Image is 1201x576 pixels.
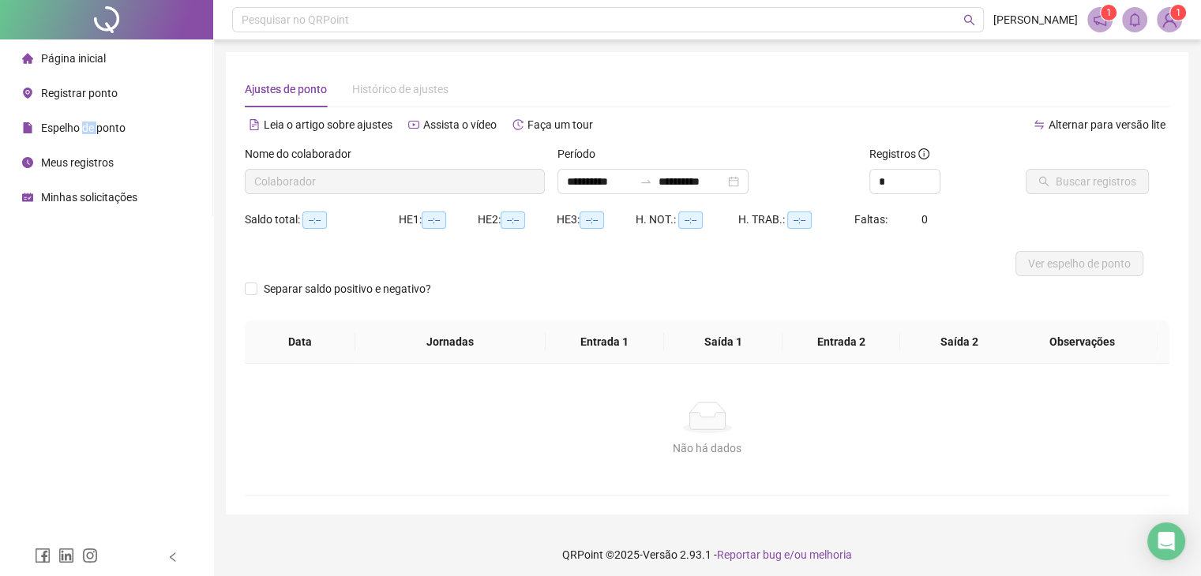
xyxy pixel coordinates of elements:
span: swap [1034,119,1045,130]
span: Alternar para versão lite [1049,118,1165,131]
span: Leia o artigo sobre ajustes [264,118,392,131]
img: 95282 [1158,8,1181,32]
span: --:-- [422,211,446,229]
span: Reportar bug e/ou melhoria [717,548,852,561]
div: H. NOT.: [636,211,738,229]
div: Open Intercom Messenger [1147,522,1185,560]
span: --:-- [678,211,703,229]
th: Data [245,320,355,364]
span: Registrar ponto [41,87,118,99]
span: Histórico de ajustes [352,83,448,95]
span: 1 [1176,7,1181,18]
label: Período [557,145,606,163]
span: facebook [35,548,51,563]
button: Ver espelho de ponto [1015,251,1143,276]
span: --:-- [787,211,812,229]
div: Não há dados [264,439,1150,457]
sup: Atualize o seu contato no menu Meus Dados [1170,5,1186,21]
th: Saída 1 [664,320,783,364]
span: Meus registros [41,156,114,169]
th: Entrada 1 [546,320,664,364]
span: swap-right [640,175,652,188]
span: environment [22,88,33,99]
span: Faça um tour [527,118,593,131]
span: Página inicial [41,52,106,65]
button: Buscar registros [1026,169,1149,194]
span: Faltas: [854,213,890,226]
div: HE 2: [478,211,557,229]
span: Versão [643,548,677,561]
div: HE 1: [399,211,478,229]
span: schedule [22,192,33,203]
span: clock-circle [22,157,33,168]
span: 0 [921,213,928,226]
span: instagram [82,548,98,563]
span: --:-- [302,211,327,229]
label: Nome do colaborador [245,145,362,163]
span: youtube [408,119,419,130]
span: file-text [249,119,260,130]
span: Assista o vídeo [423,118,497,131]
span: to [640,175,652,188]
div: Saldo total: [245,211,399,229]
span: notification [1093,13,1107,27]
span: search [963,14,975,26]
th: Jornadas [355,320,546,364]
div: HE 3: [557,211,636,229]
th: Observações [1008,320,1158,364]
span: Ajustes de ponto [245,83,327,95]
span: info-circle [918,148,929,159]
span: left [167,552,178,563]
span: Separar saldo positivo e negativo? [257,280,437,297]
span: Espelho de ponto [41,122,126,134]
span: --:-- [501,211,525,229]
th: Entrada 2 [783,320,901,364]
span: home [22,53,33,64]
span: Minhas solicitações [41,191,137,204]
span: [PERSON_NAME] [993,11,1078,28]
div: H. TRAB.: [738,211,854,229]
span: history [512,119,524,130]
span: --:-- [580,211,604,229]
span: 1 [1106,7,1112,18]
sup: 1 [1101,5,1117,21]
span: Registros [869,145,929,163]
span: linkedin [58,548,74,563]
span: Observações [1020,333,1146,350]
span: file [22,122,33,133]
th: Saída 2 [900,320,1019,364]
span: bell [1128,13,1142,27]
